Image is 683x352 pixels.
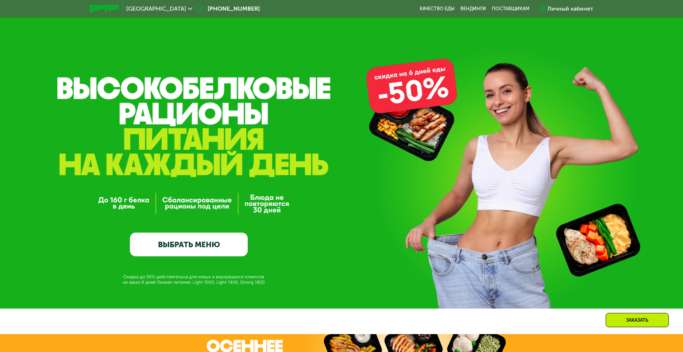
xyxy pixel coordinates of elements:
a: ВЫБРАТЬ МЕНЮ [130,233,248,256]
a: Качество еды [420,6,455,12]
a: [PHONE_NUMBER] [196,4,260,13]
div: Личный кабинет [547,4,593,13]
span: [GEOGRAPHIC_DATA] [126,6,186,12]
a: Вендинги [460,6,486,12]
div: Заказать [606,313,669,327]
div: поставщикам [492,6,529,12]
